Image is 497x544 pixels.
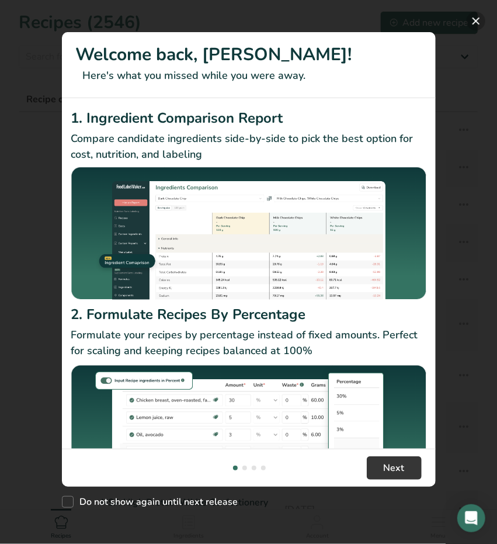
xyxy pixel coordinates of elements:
button: Next [367,456,422,480]
div: Open Intercom Messenger [457,504,485,532]
p: Here's what you missed while you were away. [76,68,422,84]
img: Formulate Recipes By Percentage [71,363,426,504]
span: Do not show again until next release [74,496,238,508]
h2: 2. Formulate Recipes By Percentage [71,304,426,325]
img: Ingredient Comparison Report [71,167,426,300]
h2: 1. Ingredient Comparison Report [71,108,426,129]
p: Compare candidate ingredients side-by-side to pick the best option for cost, nutrition, and labeling [71,131,426,162]
p: Formulate your recipes by percentage instead of fixed amounts. Perfect for scaling and keeping re... [71,327,426,359]
h1: Welcome back, [PERSON_NAME]! [76,41,422,68]
span: Next [384,461,405,475]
